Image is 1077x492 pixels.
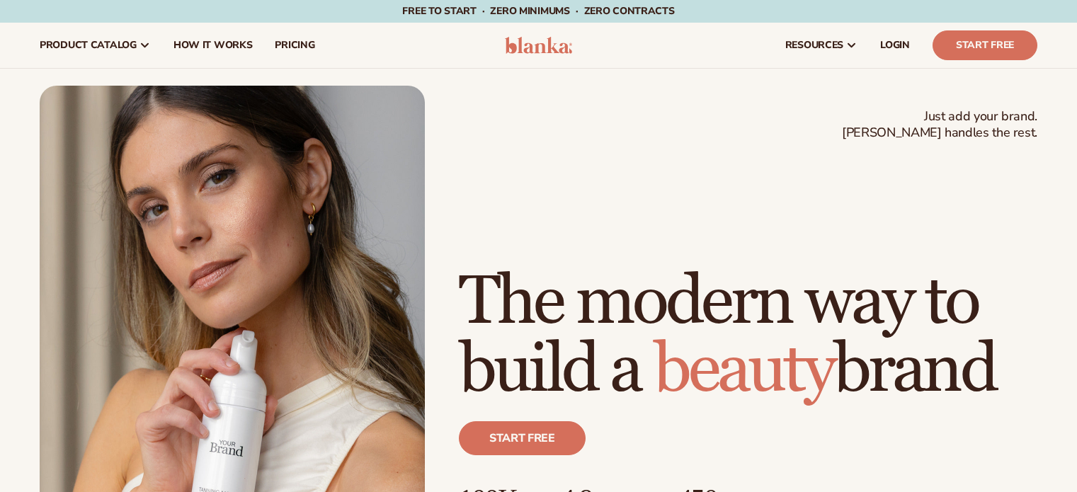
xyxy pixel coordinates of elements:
[785,40,843,51] span: resources
[275,40,314,51] span: pricing
[28,23,162,68] a: product catalog
[402,4,674,18] span: Free to start · ZERO minimums · ZERO contracts
[40,40,137,51] span: product catalog
[505,37,572,54] img: logo
[173,40,253,51] span: How It Works
[162,23,264,68] a: How It Works
[459,421,586,455] a: Start free
[459,268,1037,404] h1: The modern way to build a brand
[933,30,1037,60] a: Start Free
[774,23,869,68] a: resources
[880,40,910,51] span: LOGIN
[263,23,326,68] a: pricing
[654,328,833,411] span: beauty
[842,108,1037,142] span: Just add your brand. [PERSON_NAME] handles the rest.
[869,23,921,68] a: LOGIN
